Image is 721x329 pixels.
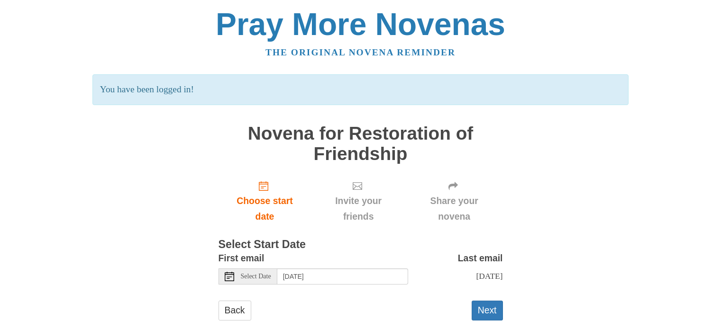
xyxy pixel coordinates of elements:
[472,301,503,320] button: Next
[219,301,251,320] a: Back
[219,250,265,266] label: First email
[241,273,271,280] span: Select Date
[458,250,503,266] label: Last email
[219,124,503,164] h1: Novena for Restoration of Friendship
[219,173,311,230] a: Choose start date
[219,239,503,251] h3: Select Start Date
[320,193,396,224] span: Invite your friends
[92,74,629,105] p: You have been logged in!
[415,193,493,224] span: Share your novena
[406,173,503,230] div: Click "Next" to confirm your start date first.
[265,47,456,57] a: The original novena reminder
[311,173,405,230] div: Click "Next" to confirm your start date first.
[228,193,302,224] span: Choose start date
[216,7,505,42] a: Pray More Novenas
[476,271,502,281] span: [DATE]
